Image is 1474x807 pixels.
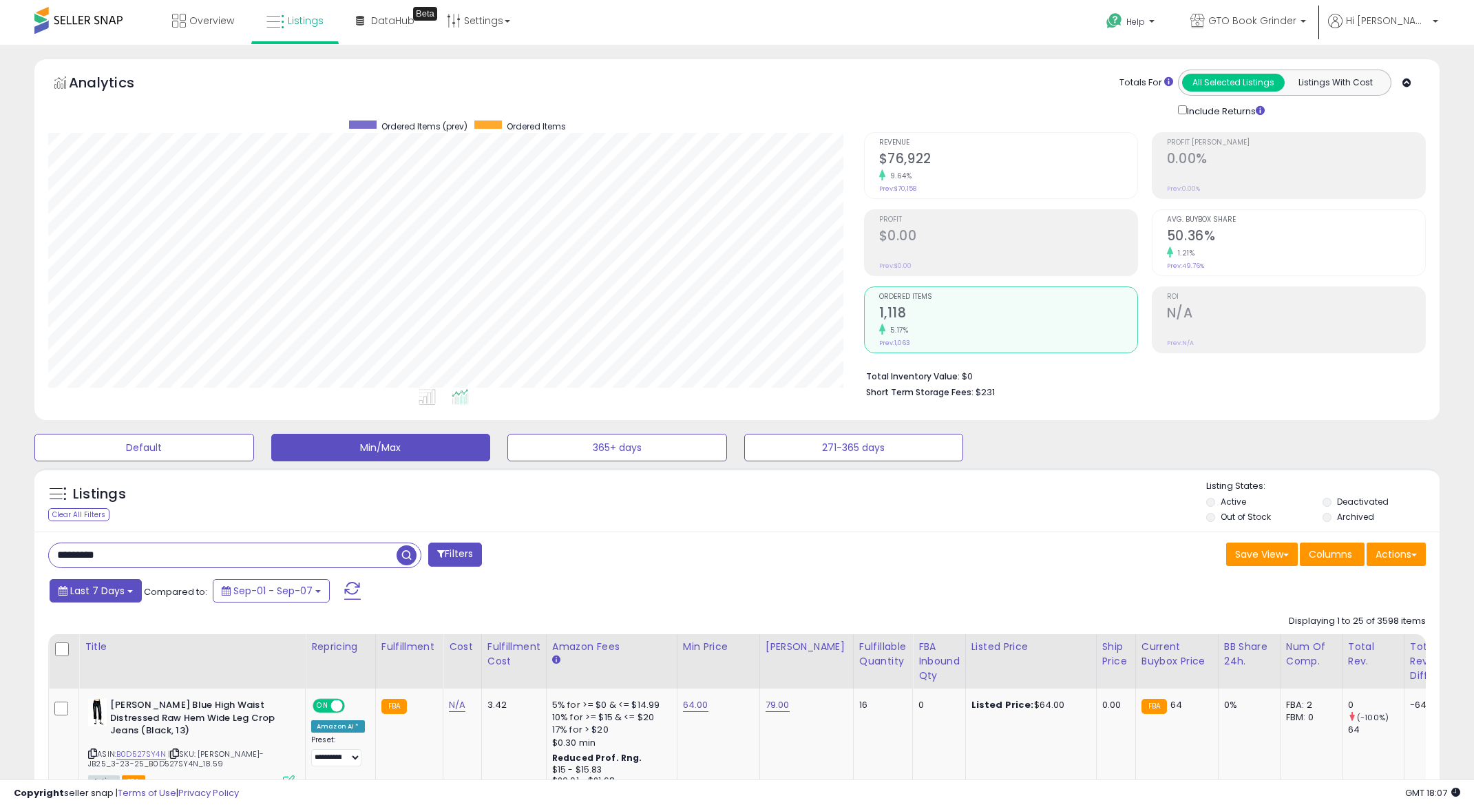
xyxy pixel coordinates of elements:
span: 2025-09-15 18:07 GMT [1405,786,1460,799]
a: Hi [PERSON_NAME] [1328,14,1438,45]
div: 5% for >= $0 & <= $14.99 [552,699,666,711]
button: 271-365 days [744,434,964,461]
b: Reduced Prof. Rng. [552,752,642,764]
div: Min Price [683,640,754,654]
div: FBA inbound Qty [918,640,960,683]
div: Amazon Fees [552,640,671,654]
button: All Selected Listings [1182,74,1285,92]
div: 17% for > $20 [552,724,666,736]
strong: Copyright [14,786,64,799]
label: Archived [1337,511,1374,523]
span: Help [1126,16,1145,28]
div: 10% for >= $15 & <= $20 [552,711,666,724]
div: Repricing [311,640,370,654]
span: ON [314,700,331,712]
small: FBA [381,699,407,714]
h2: 0.00% [1167,151,1425,169]
span: OFF [343,700,365,712]
small: Prev: 49.76% [1167,262,1204,270]
small: (-100%) [1357,712,1389,723]
a: N/A [449,698,465,712]
span: Columns [1309,547,1352,561]
i: Get Help [1106,12,1123,30]
div: 0.00 [1102,699,1125,711]
button: Save View [1226,543,1298,566]
span: ROI [1167,293,1425,301]
a: Terms of Use [118,786,176,799]
div: Current Buybox Price [1141,640,1212,669]
img: 31Kix6bhu7L._SL40_.jpg [88,699,107,726]
div: Preset: [311,735,365,766]
div: Num of Comp. [1286,640,1336,669]
a: 64.00 [683,698,708,712]
div: Listed Price [971,640,1091,654]
div: 3.42 [487,699,536,711]
button: Listings With Cost [1284,74,1387,92]
label: Active [1221,496,1246,507]
div: Tooltip anchor [413,7,437,21]
div: 0 [1348,699,1404,711]
small: Prev: 0.00% [1167,185,1200,193]
div: 64 [1348,724,1404,736]
div: FBA: 2 [1286,699,1331,711]
h2: 1,118 [879,305,1137,324]
span: | SKU: [PERSON_NAME]-JB25_3-23-25_B0D527SY4N_18.59 [88,748,264,769]
h2: $76,922 [879,151,1137,169]
small: Prev: N/A [1167,339,1194,347]
div: FBM: 0 [1286,711,1331,724]
span: Compared to: [144,585,207,598]
div: $15 - $15.83 [552,764,666,776]
div: BB Share 24h. [1224,640,1274,669]
label: Deactivated [1337,496,1389,507]
div: $20.01 - $21.68 [552,775,666,787]
h2: 50.36% [1167,228,1425,247]
div: 0% [1224,699,1270,711]
button: Actions [1367,543,1426,566]
label: Out of Stock [1221,511,1271,523]
span: DataHub [371,14,414,28]
small: 5.17% [885,325,909,335]
a: B0D527SY4N [116,748,166,760]
small: Amazon Fees. [552,654,560,667]
div: Include Returns [1168,103,1281,118]
span: Revenue [879,139,1137,147]
div: Fulfillment [381,640,437,654]
div: Fulfillable Quantity [859,640,907,669]
h5: Analytics [69,73,161,96]
div: Ship Price [1102,640,1130,669]
div: Totals For [1119,76,1173,90]
button: 365+ days [507,434,727,461]
div: Total Rev. [1348,640,1398,669]
span: Avg. Buybox Share [1167,216,1425,224]
button: Columns [1300,543,1365,566]
div: $0.30 min [552,737,666,749]
p: Listing States: [1206,480,1440,493]
div: [PERSON_NAME] [766,640,847,654]
span: Profit [879,216,1137,224]
span: All listings currently available for purchase on Amazon [88,775,120,787]
span: Ordered Items (prev) [381,120,467,132]
div: Displaying 1 to 25 of 3598 items [1289,615,1426,628]
span: Ordered Items [879,293,1137,301]
span: Profit [PERSON_NAME] [1167,139,1425,147]
b: Total Inventory Value: [866,370,960,382]
span: $231 [976,386,995,399]
b: Short Term Storage Fees: [866,386,973,398]
small: FBA [1141,699,1167,714]
small: 9.64% [885,171,912,181]
span: GTO Book Grinder [1208,14,1296,28]
h5: Listings [73,485,126,504]
b: Listed Price: [971,698,1034,711]
div: ASIN: [88,699,295,786]
small: Prev: $0.00 [879,262,912,270]
div: 16 [859,699,902,711]
button: Min/Max [271,434,491,461]
small: Prev: $70,158 [879,185,916,193]
li: $0 [866,367,1415,384]
button: Last 7 Days [50,579,142,602]
a: Privacy Policy [178,786,239,799]
span: Listings [288,14,324,28]
span: Ordered Items [507,120,566,132]
h2: N/A [1167,305,1425,324]
div: Amazon AI * [311,720,365,733]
